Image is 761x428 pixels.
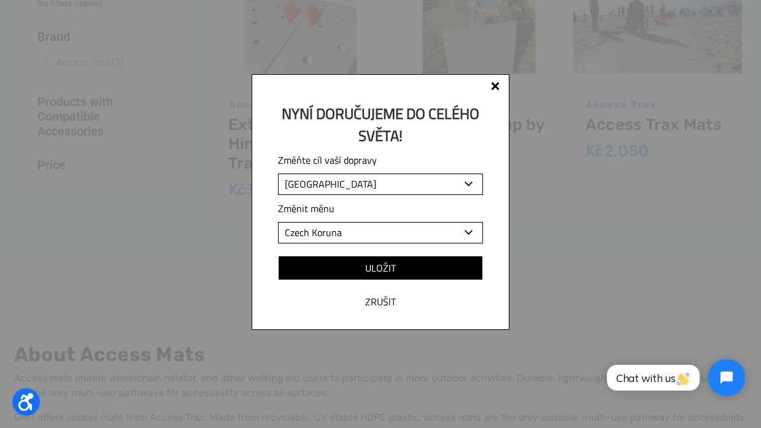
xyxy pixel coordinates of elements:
[278,174,483,195] select: Změňte cíl vaší dopravy
[278,289,483,314] input: Zrušit
[278,201,483,216] div: Změnit měnu
[278,153,483,167] div: Změňte cíl vaší dopravy
[278,256,483,280] input: Uložit
[282,102,479,147] sizetag24: Nyní doručujeme do celého světa!
[278,222,483,243] select: Změnit měnu
[593,349,755,407] iframe: Tidio Chat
